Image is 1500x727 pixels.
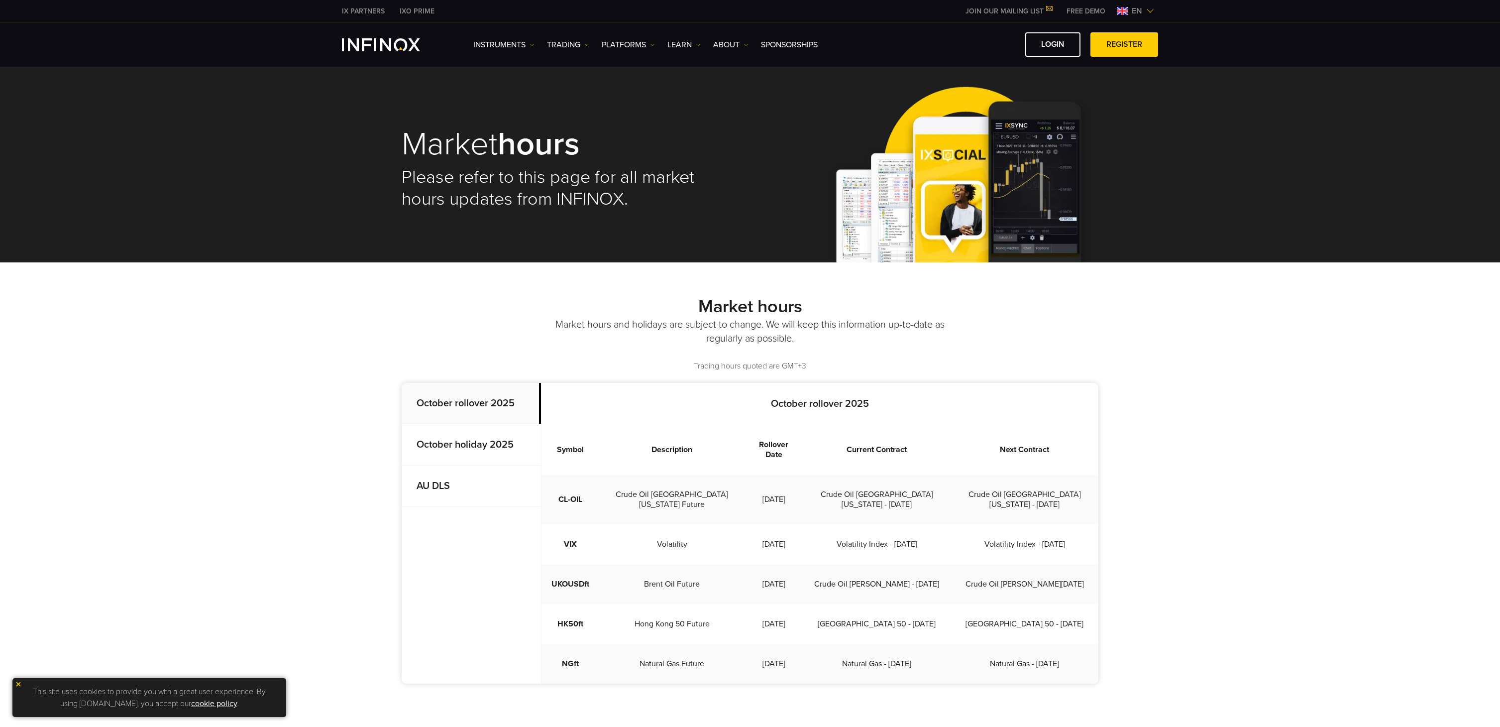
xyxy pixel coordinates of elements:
[745,475,803,524] td: [DATE]
[417,480,450,492] strong: AU DLS
[667,39,701,51] a: Learn
[1128,5,1146,17] span: en
[745,425,803,475] th: Rollover Date
[417,397,515,409] strong: October rollover 2025
[1090,32,1158,57] a: REGISTER
[599,425,745,475] th: Description
[803,604,951,644] td: [GEOGRAPHIC_DATA] 50 - [DATE]
[547,39,589,51] a: TRADING
[498,124,580,164] strong: hours
[599,644,745,684] td: Natural Gas Future
[541,604,599,644] td: HK50ft
[951,604,1098,644] td: [GEOGRAPHIC_DATA] 50 - [DATE]
[1025,32,1080,57] a: LOGIN
[958,7,1059,15] a: JOIN OUR MAILING LIST
[541,475,599,524] td: CL-OIL
[713,39,749,51] a: ABOUT
[951,564,1098,604] td: Crude Oil [PERSON_NAME][DATE]
[342,38,443,51] a: INFINOX Logo
[599,475,745,524] td: Crude Oil [GEOGRAPHIC_DATA][US_STATE] Future
[599,524,745,564] td: Volatility
[745,604,803,644] td: [DATE]
[951,475,1098,524] td: Crude Oil [GEOGRAPHIC_DATA][US_STATE] - [DATE]
[951,644,1098,684] td: Natural Gas - [DATE]
[803,475,951,524] td: Crude Oil [GEOGRAPHIC_DATA][US_STATE] - [DATE]
[553,318,947,346] p: Market hours and holidays are subject to change. We will keep this information up-to-date as regu...
[951,524,1098,564] td: Volatility Index - [DATE]
[191,699,237,709] a: cookie policy
[951,425,1098,475] th: Next Contract
[392,6,442,16] a: INFINOX
[402,127,736,161] h1: Market
[745,524,803,564] td: [DATE]
[417,439,514,451] strong: October holiday 2025
[541,564,599,604] td: UKOUSDft
[599,564,745,604] td: Brent Oil Future
[599,604,745,644] td: Hong Kong 50 Future
[402,166,736,210] h2: Please refer to this page for all market hours updates from INFINOX.
[541,425,599,475] th: Symbol
[1059,6,1113,16] a: INFINOX MENU
[15,681,22,688] img: yellow close icon
[803,425,951,475] th: Current Contract
[803,524,951,564] td: Volatility Index - [DATE]
[17,683,281,712] p: This site uses cookies to provide you with a great user experience. By using [DOMAIN_NAME], you a...
[698,296,802,317] strong: Market hours
[402,361,1098,372] p: Trading hours quoted are GMT+3
[803,564,951,604] td: Crude Oil [PERSON_NAME] - [DATE]
[541,644,599,684] td: NGft
[473,39,535,51] a: Instruments
[745,644,803,684] td: [DATE]
[334,6,392,16] a: INFINOX
[541,524,599,564] td: VIX
[761,39,818,51] a: SPONSORSHIPS
[771,398,869,410] strong: October rollover 2025
[602,39,655,51] a: PLATFORMS
[745,564,803,604] td: [DATE]
[803,644,951,684] td: Natural Gas - [DATE]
